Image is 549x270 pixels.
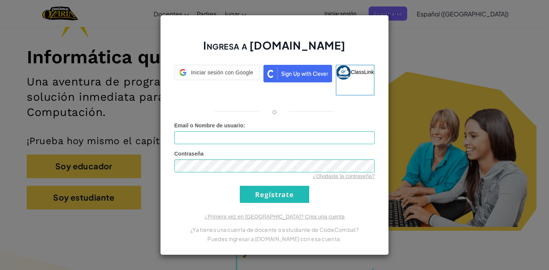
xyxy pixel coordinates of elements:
a: ¿Olvidaste la contraseña? [313,173,375,179]
span: ClassLink [351,69,374,75]
p: Puedes ingresar a [DOMAIN_NAME] con esa cuenta. [174,234,375,243]
a: ¿Primera vez en [GEOGRAPHIC_DATA]? Crea una cuenta [204,214,345,220]
input: Regístrate [240,186,309,203]
img: classlink-logo-small.png [336,65,351,80]
span: Contraseña [174,151,204,157]
img: clever_sso_button@2x.png [263,65,332,82]
div: Iniciar sesión con Google [175,65,260,80]
a: Iniciar sesión con Google [175,65,260,95]
label: : [174,122,245,129]
p: ¿Ya tienes una cuenta de docente o estudiante de CodeCombat? [174,225,375,234]
p: o [272,107,277,116]
span: Iniciar sesión con Google [189,69,255,76]
iframe: Botón Iniciar sesión con Google [171,79,263,96]
h2: Ingresa a [DOMAIN_NAME] [174,38,375,60]
span: Email o Nombre de usuario [174,122,243,129]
